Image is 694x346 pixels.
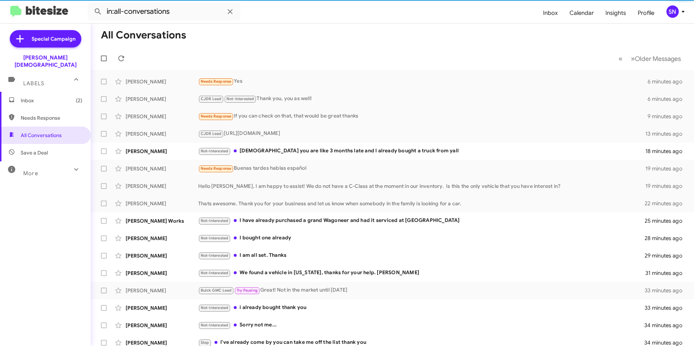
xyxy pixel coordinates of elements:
div: i already bought thank you [198,304,645,312]
span: CJDR Lead [201,96,222,101]
span: Needs Response [201,114,232,119]
div: [PERSON_NAME] Works [126,217,198,225]
a: Calendar [564,3,600,24]
div: [PERSON_NAME] [126,269,198,277]
div: I am all set. Thanks [198,251,645,260]
div: [URL][DOMAIN_NAME] [198,129,645,138]
div: [PERSON_NAME] [126,148,198,155]
span: « [619,54,622,63]
div: [PERSON_NAME] [126,200,198,207]
span: Older Messages [635,55,681,63]
div: 6 minutes ago [648,95,688,103]
div: 33 minutes ago [645,304,688,312]
div: 31 minutes ago [645,269,688,277]
div: Yes [198,77,648,86]
span: Needs Response [21,114,82,121]
div: Thats awesome. Thank you for your business and let us know when somebody in the family is looking... [198,200,645,207]
div: [PERSON_NAME] [126,235,198,242]
span: Stop [201,340,209,345]
span: Labels [23,80,44,87]
div: [DEMOGRAPHIC_DATA] you are like 3 months late and I already bought a truck from yall [198,147,645,155]
span: Inbox [21,97,82,104]
span: Not-Interested [201,253,229,258]
div: 9 minutes ago [648,113,688,120]
div: 29 minutes ago [645,252,688,259]
span: Not-Interested [201,271,229,275]
div: 19 minutes ago [645,182,688,190]
span: Not-Interested [226,96,254,101]
button: SN [660,5,686,18]
div: [PERSON_NAME] [126,304,198,312]
span: All Conversations [21,132,62,139]
div: [PERSON_NAME] [126,252,198,259]
div: I have already purchased a grand Wagoneer and had it serviced at [GEOGRAPHIC_DATA] [198,217,645,225]
div: Great! Not in the market until [DATE] [198,286,645,294]
span: Special Campaign [32,35,75,42]
div: [PERSON_NAME] [126,287,198,294]
span: Not-Interested [201,218,229,223]
input: Search [88,3,240,20]
button: Previous [614,51,627,66]
span: CJDR Lead [201,131,222,136]
div: [PERSON_NAME] [126,95,198,103]
div: [PERSON_NAME] [126,182,198,190]
span: Needs Response [201,79,232,84]
div: 6 minutes ago [648,78,688,85]
div: 28 minutes ago [645,235,688,242]
div: [PERSON_NAME] [126,165,198,172]
div: SN [666,5,679,18]
div: Sorry not me... [198,321,645,329]
div: [PERSON_NAME] [126,322,198,329]
div: Thank you, you as well! [198,95,648,103]
span: More [23,170,38,177]
div: 19 minutes ago [645,165,688,172]
span: Not-Interested [201,236,229,240]
span: Save a Deal [21,149,48,156]
div: 33 minutes ago [645,287,688,294]
span: Buick GMC Lead [201,288,232,293]
span: Needs Response [201,166,232,171]
span: Not-Interested [201,149,229,153]
div: Hello [PERSON_NAME], I am happy to assist! We do not have a C-Class at the moment in our inventor... [198,182,645,190]
span: Not-Interested [201,305,229,310]
div: 25 minutes ago [645,217,688,225]
nav: Page navigation example [615,51,685,66]
div: 34 minutes ago [645,322,688,329]
a: Special Campaign [10,30,81,48]
div: [PERSON_NAME] [126,130,198,137]
div: [PERSON_NAME] [126,113,198,120]
span: » [631,54,635,63]
span: (2) [76,97,82,104]
a: Insights [600,3,632,24]
button: Next [626,51,685,66]
div: 13 minutes ago [645,130,688,137]
div: 18 minutes ago [645,148,688,155]
div: We found a vehicle in [US_STATE], thanks for your help. [PERSON_NAME] [198,269,645,277]
div: 22 minutes ago [645,200,688,207]
h1: All Conversations [101,29,186,41]
div: If you can check on that, that would be great thanks [198,112,648,120]
div: [PERSON_NAME] [126,78,198,85]
a: Profile [632,3,660,24]
span: Try Pausing [237,288,258,293]
div: Buenas tardes hablas español [198,164,645,173]
a: Inbox [537,3,564,24]
div: I bought one already [198,234,645,242]
span: Not-Interested [201,323,229,328]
